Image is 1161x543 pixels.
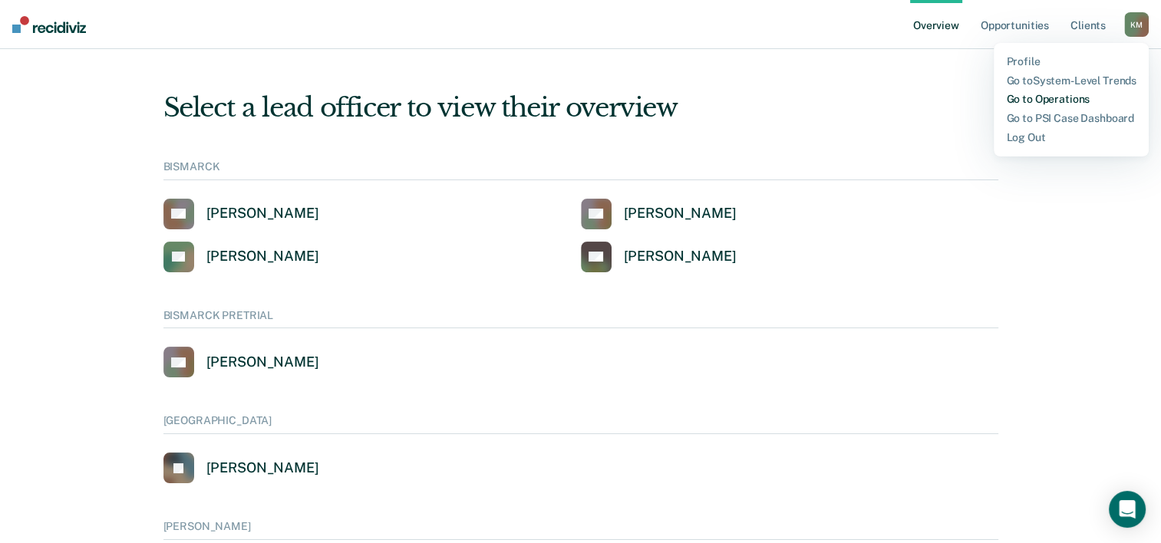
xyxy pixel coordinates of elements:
img: Recidiviz [12,16,86,33]
a: Go to Operations [1006,93,1136,106]
a: Log Out [1006,131,1136,144]
div: [PERSON_NAME] [206,459,319,477]
a: [PERSON_NAME] [581,242,737,272]
div: [PERSON_NAME] [624,248,737,265]
div: [GEOGRAPHIC_DATA] [163,414,998,434]
div: Select a lead officer to view their overview [163,92,998,123]
div: [PERSON_NAME] [206,205,319,222]
div: BISMARCK PRETRIAL [163,309,998,329]
div: [PERSON_NAME] [206,248,319,265]
a: Profile [1006,55,1136,68]
a: [PERSON_NAME] [163,452,319,483]
div: Open Intercom Messenger [1109,491,1146,528]
button: KM [1124,12,1149,37]
div: K M [1124,12,1149,37]
a: [PERSON_NAME] [581,199,737,229]
a: Go to PSI Case Dashboard [1006,112,1136,125]
div: [PERSON_NAME] [206,354,319,371]
div: BISMARCK [163,160,998,180]
a: [PERSON_NAME] [163,242,319,272]
a: [PERSON_NAME] [163,199,319,229]
a: [PERSON_NAME] [163,347,319,377]
div: [PERSON_NAME] [163,520,998,540]
div: [PERSON_NAME] [624,205,737,222]
a: Go toSystem-Level Trends [1006,74,1136,87]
